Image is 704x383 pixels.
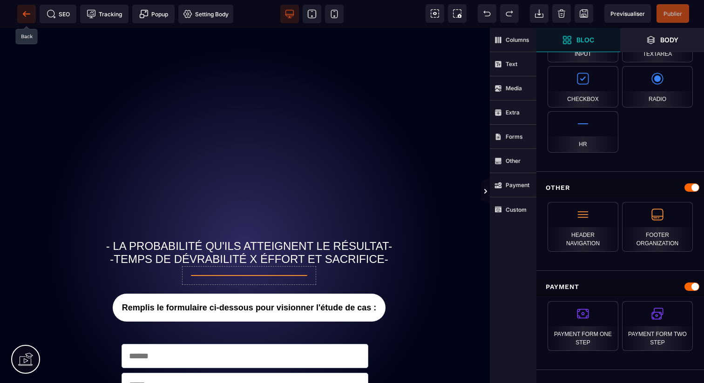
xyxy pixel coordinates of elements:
div: Footer Organization [622,202,693,252]
span: Open Blocks [536,28,620,52]
span: Preview [604,4,651,23]
strong: Payment [506,181,529,188]
span: Previsualiser [610,10,645,17]
strong: Forms [506,133,523,140]
div: Payment [536,278,704,296]
div: Checkbox [548,66,618,108]
strong: Body [660,36,678,43]
div: Header navigation [548,202,618,252]
span: SEO [47,9,70,19]
strong: Columns [506,36,529,43]
strong: Media [506,85,522,92]
strong: Bloc [576,36,594,43]
span: Screenshot [448,4,467,23]
strong: Extra [506,109,520,116]
span: Setting Body [183,9,229,19]
span: View components [426,4,444,23]
div: Payment Form Two Step [622,301,693,351]
span: Publier [663,10,682,17]
span: Remplis le formulaire ci-dessous pour visionner l'étude de cas : [113,266,386,294]
strong: Text [506,60,517,67]
span: Open Layer Manager [620,28,704,52]
span: Popup [139,9,168,19]
h2: - LA PROBABILITÉ QU'ILS ATTEIGNENT LE RÉSULTAT- -TEMPS DE DÉVRABILITÉ X ÉFFORT ET SACRIFICE- [42,207,456,242]
span: Tracking [87,9,122,19]
div: Hr [548,111,618,153]
div: Payment Form One Step [548,301,618,351]
div: Other [536,179,704,196]
div: Radio [622,66,693,108]
strong: Other [506,157,521,164]
strong: Custom [506,206,527,213]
